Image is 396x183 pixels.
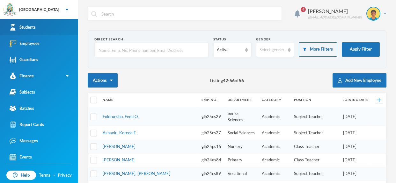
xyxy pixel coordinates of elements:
[291,167,340,180] td: Subject Teacher
[19,7,59,12] div: [GEOGRAPHIC_DATA]
[340,167,372,180] td: [DATE]
[88,73,118,88] button: Actions
[10,105,34,112] div: Batches
[10,73,34,79] div: Finance
[308,7,362,15] div: [PERSON_NAME]
[224,93,259,107] th: Department
[301,7,306,12] span: 4
[98,43,205,57] input: Name, Emp. No, Phone number, Email Address
[224,167,259,180] td: Vocational
[291,126,340,140] td: Subject Teacher
[198,153,224,167] td: glh24es84
[54,172,55,179] div: ·
[340,126,372,140] td: [DATE]
[99,93,198,107] th: Name
[10,121,44,128] div: Report Cards
[103,114,139,119] a: Folorunsho, Femi O.
[340,107,372,126] td: [DATE]
[103,144,136,149] a: [PERSON_NAME]
[308,15,362,20] div: [EMAIL_ADDRESS][DOMAIN_NAME]
[10,40,40,47] div: Employees
[58,172,72,179] a: Privacy
[213,37,251,42] div: Status
[198,93,224,107] th: Emp. No.
[91,11,97,17] img: search
[198,107,224,126] td: glh25cs29
[367,7,380,20] img: STUDENT
[259,107,290,126] td: Academic
[239,78,244,83] b: 56
[6,171,36,180] a: Help
[10,89,35,95] div: Subjects
[103,171,170,176] a: [PERSON_NAME], [PERSON_NAME]
[217,47,242,53] div: Active
[10,24,36,31] div: Students
[224,153,259,167] td: Primary
[259,167,290,180] td: Academic
[299,42,337,57] button: More Filters
[103,130,137,135] a: Ashaolu, Korede E.
[198,140,224,153] td: glh25ps15
[103,157,136,162] a: [PERSON_NAME]
[210,77,244,84] span: Listing - of
[291,107,340,126] td: Subject Teacher
[224,126,259,140] td: Social Sciences
[340,153,372,167] td: [DATE]
[224,107,259,126] td: Senior Sciences
[230,78,235,83] b: 56
[10,56,38,63] div: Guardians
[340,93,372,107] th: Joining Date
[259,126,290,140] td: Academic
[39,172,50,179] a: Terms
[198,167,224,180] td: glh24cs89
[94,37,209,42] div: Direct Search
[101,7,278,21] input: Search
[198,126,224,140] td: glh25cs27
[10,154,32,160] div: Events
[333,73,386,88] button: Add New Employee
[259,93,290,107] th: Category
[259,153,290,167] td: Academic
[223,78,228,83] b: 42
[259,140,290,153] td: Academic
[291,93,340,107] th: Position
[342,42,380,57] button: Apply Filter
[340,140,372,153] td: [DATE]
[260,47,285,53] div: Select gender
[224,140,259,153] td: Nursery
[291,140,340,153] td: Class Teacher
[291,153,340,167] td: Class Teacher
[256,37,294,42] div: Gender
[377,98,381,102] img: +
[4,4,16,16] img: logo
[10,137,38,144] div: Messages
